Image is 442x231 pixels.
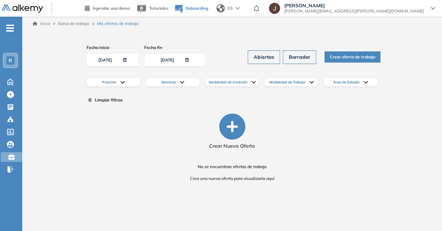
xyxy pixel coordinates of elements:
[87,78,140,86] div: Posición
[325,51,380,63] button: Crear oferta de trabajo
[180,81,184,84] img: Ícono de flecha
[330,54,375,60] span: Crear oferta de trabajo
[236,7,240,10] img: arrow
[149,6,169,11] span: Tutoriales
[283,50,316,64] button: Borrador
[183,175,281,182] span: Crea una nueva oferta para visualizarla aquí
[92,6,130,11] span: Agendar una demo
[174,1,208,16] button: Onboarding
[6,27,14,29] i: -
[144,44,208,51] span: Fecha fin
[121,81,125,84] img: Ícono de flecha
[209,142,255,150] span: Crear Nueva Oferta
[284,8,424,14] span: [PERSON_NAME][EMAIL_ADDRESS][PERSON_NAME][DOMAIN_NAME]
[87,53,139,67] button: [DATE]
[97,20,139,27] span: Mis ofertas de trabajo
[252,81,256,84] img: Ícono de flecha
[144,53,205,67] button: [DATE]
[87,44,141,51] span: Fecha inicio
[269,80,307,85] span: Modalidad de Trabajo
[364,81,368,84] img: Ícono de flecha
[209,80,249,85] span: Modalidad de Contrato
[209,114,255,150] button: Crear Nueva Oferta
[85,3,130,12] a: Agendar una demo
[161,80,177,85] span: Seniority
[33,20,50,27] a: Inicio
[310,81,314,84] img: Ícono de flecha
[254,53,274,61] span: Abiertas
[228,5,233,11] span: ES
[324,78,378,86] div: Área de Estudio
[146,78,200,86] div: Seniority
[185,6,208,11] span: Onboarding
[1,5,43,13] img: Logo
[84,95,127,105] button: Limpiar filtros
[289,53,310,61] span: Borrador
[284,3,424,8] span: [PERSON_NAME]
[205,78,259,86] div: Modalidad de Contrato
[248,50,280,64] button: Abiertas
[333,80,361,85] span: Área de Estudio
[9,58,12,63] span: R
[58,21,89,26] span: Bolsa de trabajo
[216,4,225,13] img: world
[264,78,318,86] div: Modalidad de Trabajo
[102,80,118,85] span: Posición
[183,164,281,170] span: No se encuentran ofertas de trabajo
